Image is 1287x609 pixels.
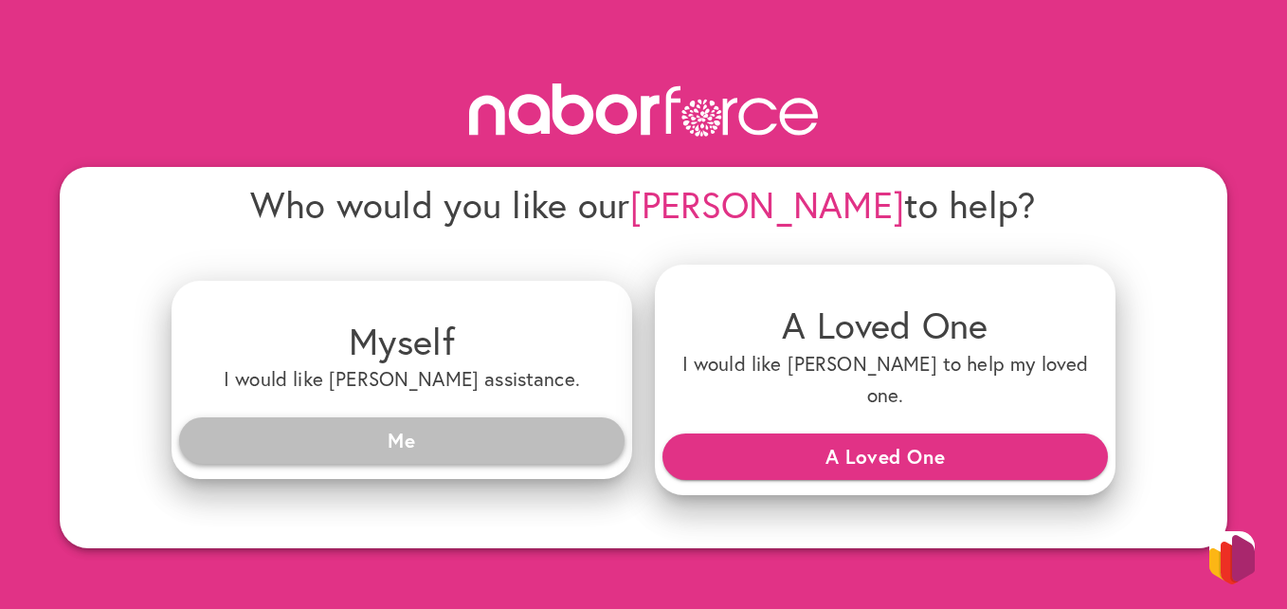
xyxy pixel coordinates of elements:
[670,348,1100,412] h6: I would like [PERSON_NAME] to help my loved one.
[194,423,609,457] span: Me
[187,363,617,395] h6: I would like [PERSON_NAME] assistance.
[662,434,1108,479] button: A Loved One
[179,417,625,463] button: Me
[187,319,617,363] h4: Myself
[670,303,1100,347] h4: A Loved One
[172,182,1115,227] h4: Who would you like our to help?
[678,439,1093,473] span: A Loved One
[630,180,905,229] span: [PERSON_NAME]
